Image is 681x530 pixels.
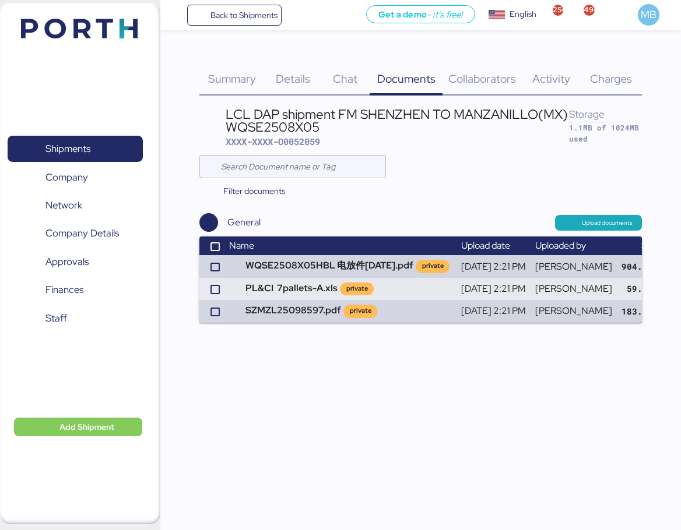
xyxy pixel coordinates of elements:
[224,300,456,322] td: SZMZL25098597.pdf
[531,255,617,277] td: [PERSON_NAME]
[333,71,357,86] span: Chat
[346,284,368,294] div: private
[14,418,142,436] button: Add Shipment
[199,181,294,202] button: Filter documents
[45,310,67,327] span: Staff
[457,255,531,277] td: [DATE] 2:21 PM
[617,300,663,322] td: 183.4KB
[531,278,617,300] td: [PERSON_NAME]
[422,261,444,271] div: private
[8,277,143,303] a: Finances
[187,5,282,26] a: Back to Shipments
[569,122,642,144] div: 1.1MB of 1024MB used
[8,220,143,247] a: Company Details
[276,71,310,86] span: Details
[167,5,187,25] button: Menu
[582,218,633,228] span: Upload documents
[8,164,143,190] a: Company
[590,71,632,86] span: Charges
[59,420,114,434] span: Add Shipment
[224,255,456,277] td: WQSE2508X05HBL 电放件[DATE].pdf
[510,8,536,20] div: English
[226,136,320,147] span: XXXX-XXXX-O0052059
[535,239,586,252] span: Uploaded by
[224,278,456,300] td: PL&CI 7pallets-A.xls
[229,239,254,252] span: Name
[45,253,89,270] span: Approvals
[555,215,642,230] button: Upload documents
[227,215,261,229] div: General
[461,239,510,252] span: Upload date
[531,300,617,322] td: [PERSON_NAME]
[457,278,531,300] td: [DATE] 2:21 PM
[45,140,90,157] span: Shipments
[45,281,83,298] span: Finances
[221,155,379,178] input: Search Document name or Tag
[208,71,256,86] span: Summary
[8,136,143,162] a: Shipments
[617,278,663,300] td: 59.0KB
[457,300,531,322] td: [DATE] 2:21 PM
[641,239,658,252] span: Size
[210,8,278,22] span: Back to Shipments
[448,71,516,86] span: Collaborators
[377,71,436,86] span: Documents
[8,249,143,275] a: Approvals
[569,107,605,121] span: Storage
[8,192,143,219] a: Network
[8,305,143,332] a: Staff
[350,306,371,316] div: private
[532,71,570,86] span: Activity
[641,7,657,22] span: MB
[223,184,285,198] span: Filter documents
[45,225,119,242] span: Company Details
[45,197,82,214] span: Network
[226,108,569,134] div: LCL DAP shipment FM SHENZHEN TO MANZANILLO(MX) WQSE2508X05
[617,255,663,277] td: 904.7KB
[45,169,88,186] span: Company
